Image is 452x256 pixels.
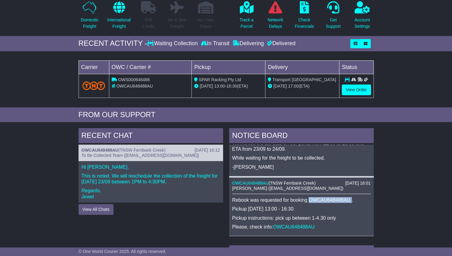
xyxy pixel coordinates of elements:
div: RECENT CHAT [79,128,223,145]
div: [DATE] 16:12 [194,148,220,153]
p: Pickup [DATE] 13:00 - 16:30. [232,206,371,212]
p: We moved the tbc date on our portal from 22/09 to 23/09 and ETA from 23/09 to 24/09. [232,140,371,152]
span: 17:00 [288,84,299,88]
td: Delivery [265,60,339,74]
img: TNT_Domestic.png [82,81,105,90]
span: [DATE] [200,84,213,88]
span: OWS000648488 [118,77,150,82]
a: OWCAU648488AU [232,181,269,186]
p: This is noted. We will reschedule the collection of the freight for [DATE] 23/09 between 1PM to 4... [82,173,220,185]
div: In Transit [199,40,231,47]
p: Track a Parcel [240,17,254,30]
p: Air & Sea Freight [168,17,186,30]
div: (ETA) [268,83,336,89]
span: [DATE] [273,84,287,88]
span: © One World Courier 2025. All rights reserved. [79,249,166,254]
td: OWC / Carrier # [109,60,192,74]
td: Carrier [79,60,109,74]
a: CheckFinancials [294,1,314,33]
div: [DATE] 16:01 [345,181,370,186]
p: International Freight [107,17,131,30]
span: 13:00 [214,84,225,88]
a: GetSupport [325,1,341,33]
span: [PERSON_NAME] ([EMAIL_ADDRESS][DOMAIN_NAME]) [232,186,344,191]
div: Waiting Collection [147,40,199,47]
div: Delivering [231,40,265,47]
a: OWCAU648488AU [82,148,118,153]
div: FROM OUR SUPPORT [79,110,374,119]
p: Regards, Jewel [82,188,220,199]
div: Delivered [265,40,296,47]
p: Hi [PERSON_NAME], [82,164,220,170]
p: Full Loads [141,17,156,30]
p: Please, check info: [232,224,371,230]
span: TNSW Fernbank Creek [120,148,164,153]
a: InternationalFreight [107,1,131,33]
div: - (ETA) [194,83,263,89]
p: Network Delays [268,17,283,30]
a: OWCAU648488AU [273,224,315,229]
p: While waiting for the freight to be collected. [232,155,371,161]
p: Air / Sea Depot [198,17,214,30]
span: Transport [GEOGRAPHIC_DATA] [272,77,336,82]
td: Pickup [192,60,265,74]
a: AccountSettings [354,1,370,33]
p: Check Financials [295,17,314,30]
div: RECENT ACTIVITY - [79,39,147,48]
a: View Order [342,85,371,95]
div: ( ) [232,181,371,186]
span: 16:30 [226,84,237,88]
span: OWCAU648488AU [116,84,153,88]
span: TNSW Fernbank Creek [270,181,314,186]
p: Domestic Freight [81,17,98,30]
td: Status [339,60,373,74]
button: View All Chats [79,204,114,215]
p: Get Support [326,17,341,30]
p: -[PERSON_NAME] [232,164,371,170]
div: ( ) [82,148,220,153]
span: SPAR Racking Pty Ltd [199,77,241,82]
span: To Be Collected Team ([EMAIL_ADDRESS][DOMAIN_NAME]) [82,153,199,158]
p: Rebook was requested for booking OWCAU648488AU . [232,197,371,203]
a: DomesticFreight [80,1,99,33]
p: Pickup instructions: pick up between 1-4.30 only [232,215,371,221]
div: NOTICE BOARD [229,128,374,145]
p: Account Settings [355,17,370,30]
a: Track aParcel [239,1,254,33]
a: NetworkDelays [267,1,283,33]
